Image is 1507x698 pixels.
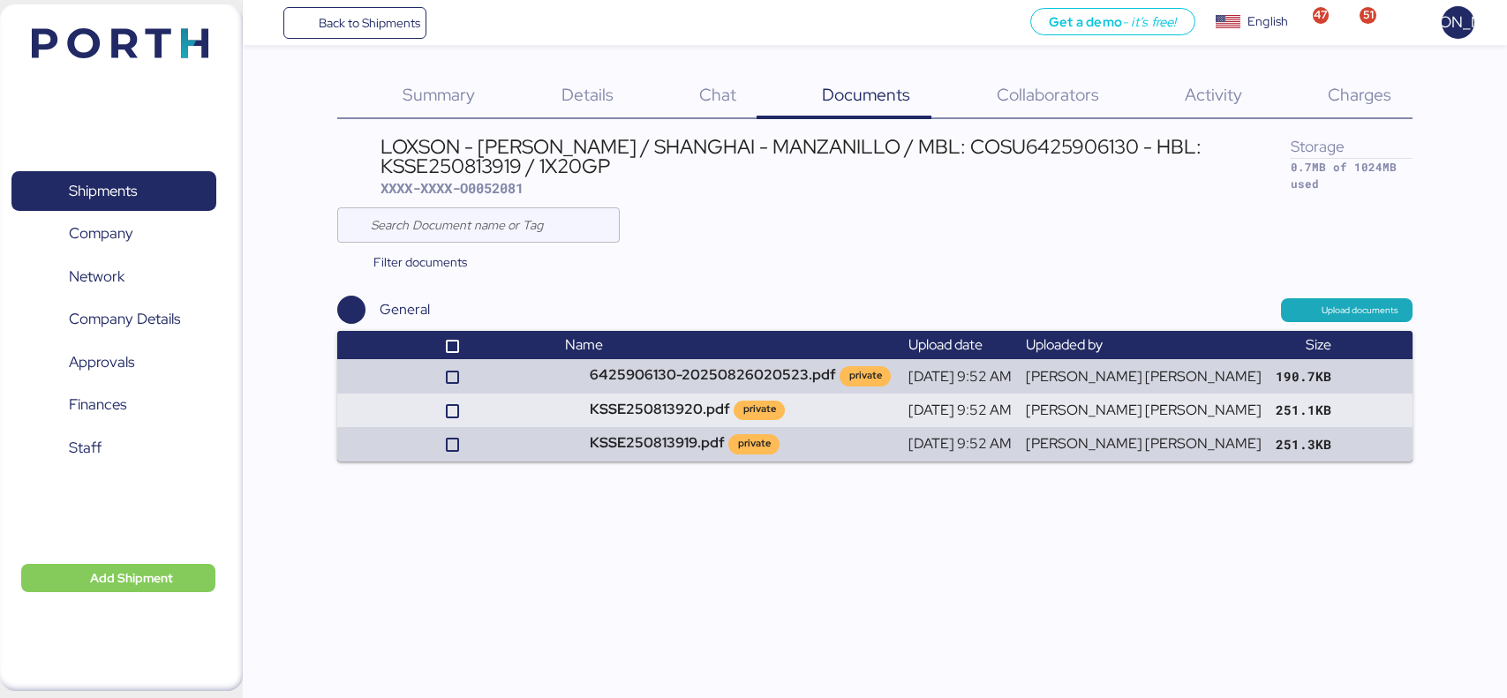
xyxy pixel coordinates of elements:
[337,246,481,278] button: Filter documents
[558,394,900,427] td: KSSE250813920.pdf
[1019,359,1269,393] td: [PERSON_NAME] [PERSON_NAME]
[1019,394,1269,427] td: [PERSON_NAME] [PERSON_NAME]
[1269,427,1338,461] td: 251.3KB
[901,359,1019,393] td: [DATE] 9:52 AM
[381,179,524,197] span: XXXX-XXXX-O0052081
[11,171,216,212] a: Shipments
[1185,83,1242,106] span: Activity
[1026,335,1103,354] span: Uploaded by
[11,257,216,297] a: Network
[403,83,475,106] span: Summary
[283,7,427,39] a: Back to Shipments
[11,214,216,254] a: Company
[558,359,900,393] td: 6425906130-20250826020523.pdf
[997,83,1099,106] span: Collaborators
[901,394,1019,427] td: [DATE] 9:52 AM
[253,8,283,38] button: Menu
[1281,298,1413,321] button: Upload documents
[738,436,771,451] div: private
[69,392,126,417] span: Finances
[69,306,180,332] span: Company Details
[21,564,215,592] button: Add Shipment
[90,567,173,589] span: Add Shipment
[380,299,430,320] div: General
[561,83,614,106] span: Details
[1019,427,1269,461] td: [PERSON_NAME] [PERSON_NAME]
[1306,335,1331,354] span: Size
[558,427,900,461] td: KSSE250813919.pdf
[1269,394,1338,427] td: 251.1KB
[1291,136,1345,156] span: Storage
[373,251,467,273] span: Filter documents
[11,428,216,469] a: Staff
[699,83,736,106] span: Chat
[381,137,1291,176] div: LOXSON - [PERSON_NAME] / SHANGHAI - MANZANILLO / MBL: COSU6425906130 - HBL: KSSE250813919 / 1X20GP
[69,221,133,246] span: Company
[1322,303,1398,319] span: Upload documents
[69,435,102,461] span: Staff
[69,264,124,289] span: Network
[822,83,910,106] span: Documents
[1247,12,1288,31] div: English
[69,349,134,375] span: Approvals
[11,299,216,340] a: Company Details
[908,335,983,354] span: Upload date
[1291,159,1413,192] div: 0.7MB of 1024MB used
[565,335,603,354] span: Name
[11,385,216,425] a: Finances
[1328,83,1391,106] span: Charges
[371,207,610,243] input: Search Document name or Tag
[11,342,216,383] a: Approvals
[319,12,420,34] span: Back to Shipments
[901,427,1019,461] td: [DATE] 9:52 AM
[1269,359,1338,393] td: 190.7KB
[743,402,776,417] div: private
[849,368,882,383] div: private
[69,178,137,204] span: Shipments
